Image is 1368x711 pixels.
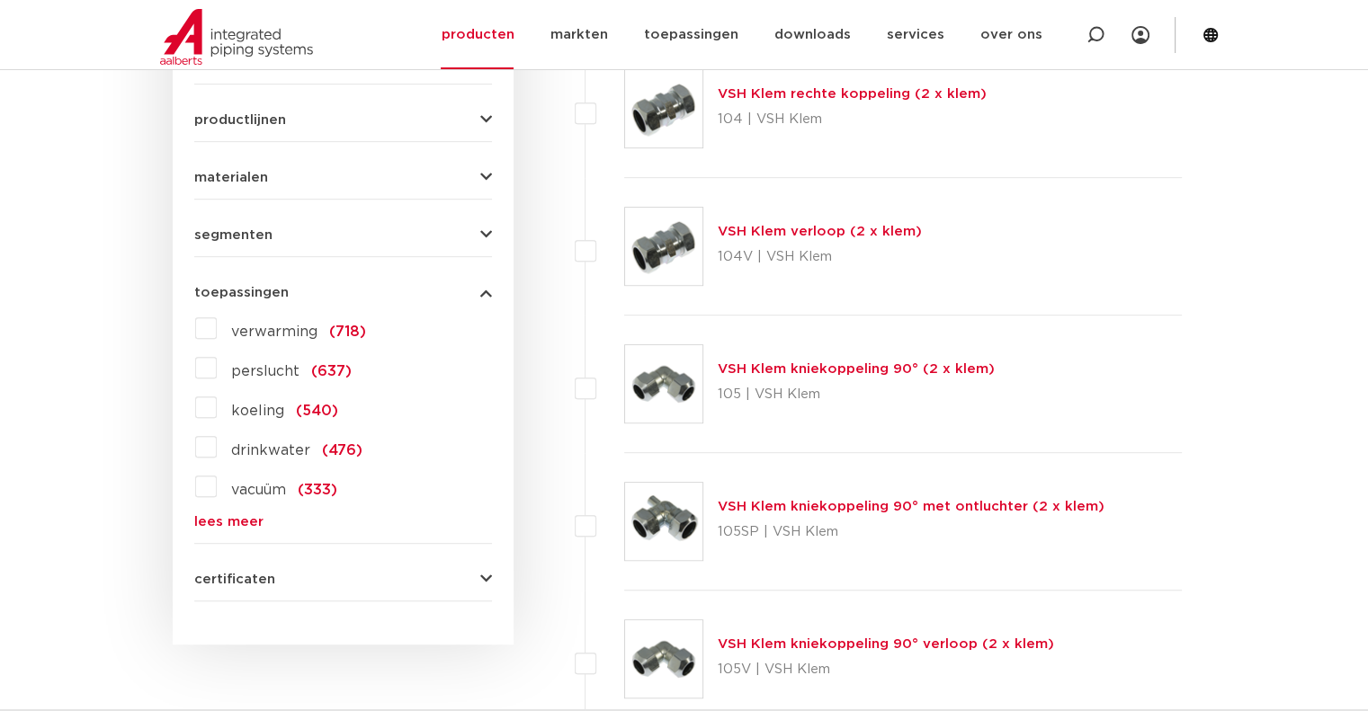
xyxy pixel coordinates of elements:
[718,362,995,376] a: VSH Klem kniekoppeling 90° (2 x klem)
[194,171,268,184] span: materialen
[231,443,310,458] span: drinkwater
[194,113,492,127] button: productlijnen
[625,70,702,147] img: Thumbnail for VSH Klem rechte koppeling (2 x klem)
[718,87,987,101] a: VSH Klem rechte koppeling (2 x klem)
[194,515,492,529] a: lees meer
[329,324,366,339] span: (718)
[625,483,702,560] img: Thumbnail for VSH Klem kniekoppeling 90° met ontluchter (2 x klem)
[625,345,702,422] img: Thumbnail for VSH Klem kniekoppeling 90° (2 x klem)
[194,113,286,127] span: productlijnen
[194,171,492,184] button: materialen
[718,225,922,238] a: VSH Klem verloop (2 x klem)
[625,620,702,698] img: Thumbnail for VSH Klem kniekoppeling 90° verloop (2 x klem)
[194,573,492,586] button: certificaten
[231,483,286,497] span: vacuüm
[194,228,492,242] button: segmenten
[231,404,284,418] span: koeling
[322,443,362,458] span: (476)
[231,324,317,339] span: verwarming
[194,286,492,299] button: toepassingen
[194,286,289,299] span: toepassingen
[718,500,1104,513] a: VSH Klem kniekoppeling 90° met ontluchter (2 x klem)
[625,208,702,285] img: Thumbnail for VSH Klem verloop (2 x klem)
[718,380,995,409] p: 105 | VSH Klem
[718,637,1054,651] a: VSH Klem kniekoppeling 90° verloop (2 x klem)
[194,573,275,586] span: certificaten
[718,105,987,134] p: 104 | VSH Klem
[718,655,1054,684] p: 105V | VSH Klem
[296,404,338,418] span: (540)
[718,243,922,271] p: 104V | VSH Klem
[298,483,337,497] span: (333)
[311,364,352,378] span: (637)
[231,364,300,378] span: perslucht
[194,228,273,242] span: segmenten
[718,518,1104,547] p: 105SP | VSH Klem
